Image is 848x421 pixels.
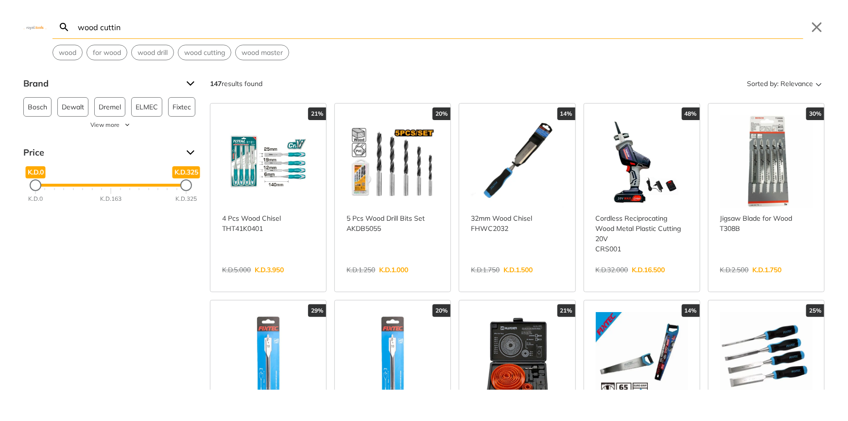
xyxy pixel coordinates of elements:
span: Price [23,145,179,160]
div: Suggestion: wood master [235,45,289,60]
button: Close [809,19,825,35]
div: K.D.0 [28,195,43,204]
span: wood master [242,48,283,58]
span: Bosch [28,98,47,116]
button: Select suggestion: wood drill [132,45,173,60]
button: Dewalt [57,97,88,117]
button: Select suggestion: wood [53,45,82,60]
div: 29% [308,304,326,317]
div: Minimum Price [30,179,41,191]
div: 48% [682,107,700,120]
span: Dewalt [62,98,84,116]
div: 21% [308,107,326,120]
div: Suggestion: wood cutting [178,45,231,60]
button: ELMEC [131,97,162,117]
span: wood cutting [184,48,225,58]
span: View more [90,121,120,129]
svg: Sort [813,78,825,89]
button: Select suggestion: for wood [87,45,127,60]
div: 14% [557,107,575,120]
div: 25% [806,304,824,317]
div: Suggestion: wood [52,45,83,60]
div: 21% [557,304,575,317]
button: Bosch [23,97,52,117]
button: Select suggestion: wood cutting [178,45,231,60]
span: Relevance [780,76,813,91]
span: Dremel [99,98,121,116]
div: results found [210,76,262,91]
strong: 147 [210,79,222,88]
svg: Search [58,21,70,33]
div: 30% [806,107,824,120]
span: ELMEC [136,98,158,116]
span: Brand [23,76,179,91]
button: Fixtec [168,97,195,117]
div: 14% [682,304,700,317]
span: wood [59,48,76,58]
button: Dremel [94,97,125,117]
img: Close [23,25,47,29]
button: View more [23,121,198,129]
div: 20% [433,107,450,120]
button: Select suggestion: wood master [236,45,289,60]
input: Search… [76,16,803,38]
span: for wood [93,48,121,58]
div: K.D.163 [100,195,121,204]
div: 20% [433,304,450,317]
div: Maximum Price [180,179,192,191]
span: wood drill [138,48,168,58]
div: Suggestion: for wood [87,45,127,60]
button: Sorted by:Relevance Sort [745,76,825,91]
span: Fixtec [173,98,191,116]
div: Suggestion: wood drill [131,45,174,60]
div: K.D.325 [175,195,197,204]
